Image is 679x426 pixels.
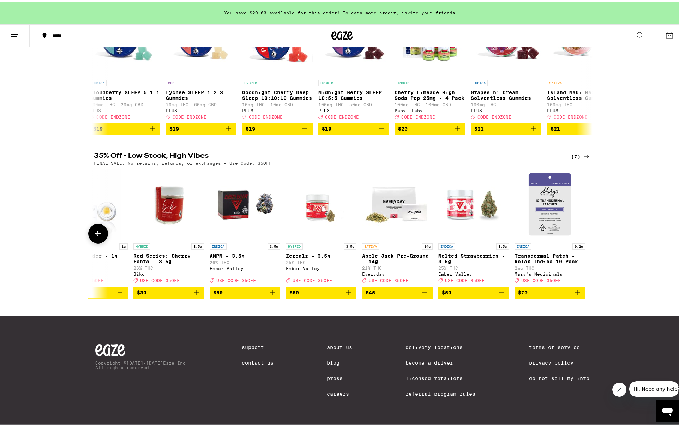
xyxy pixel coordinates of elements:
p: Zerealz - 3.5g [286,251,356,257]
div: PLUS [547,107,618,111]
button: Add to bag [133,285,204,297]
p: Melted Strawberries - 3.5g [438,251,509,263]
a: Licensed Retailers [405,374,475,379]
button: Add to bag [210,285,280,297]
p: 3.5g [191,241,204,248]
p: 25% THC [438,264,509,269]
p: 1g [119,241,128,248]
span: $19 [93,124,103,130]
a: Contact Us [242,358,274,364]
button: Add to bag [90,121,160,133]
a: Terms of Service [529,343,589,348]
a: Do Not Sell My Info [529,374,589,379]
a: Delivery Locations [405,343,475,348]
img: Ember Valley - Melted Strawberries - 3.5g [438,167,509,238]
span: $21 [551,124,560,130]
img: Biko - Red Series: Cherry Fanta - 3.5g [133,167,204,238]
button: Add to bag [471,121,541,133]
div: Mary's Medicinals [515,270,585,275]
a: Open page for Apple Jack Pre-Ground - 14g from Everyday [362,167,433,284]
p: HYBRID [318,78,335,84]
p: 100mg THC [471,101,541,105]
p: 25% THC [286,258,356,263]
img: Everyday - Apple Jack Pre-Ground - 14g [362,167,433,238]
span: $50 [289,288,299,294]
a: Open page for AMPM - 3.5g from Ember Valley [210,167,280,284]
p: HYBRID [395,78,411,84]
p: 100mg THC: 100mg CBD [395,101,465,105]
button: Add to bag [395,121,465,133]
div: Ember Valley [438,270,509,275]
div: PLUS [242,107,313,111]
a: Open page for Transdermal Patch - Relax Indica 10-Pack - 200mg from Mary's Medicinals [515,167,585,284]
a: Open page for Red Series: Cherry Fanta - 3.5g from Biko [133,167,204,284]
p: AMPM - 3.5g [210,251,280,257]
a: Open page for Cloudberry SLEEP 5:1:1 Gummies from PLUS [90,4,160,121]
p: 100mg THC: 20mg CBD [90,101,160,105]
span: $70 [518,288,528,294]
p: Transdermal Patch - Relax Indica 10-Pack - 200mg [515,251,585,263]
p: FINAL SALE: No returns, refunds, or exchanges - Use Code: 35OFF [94,159,272,164]
iframe: Button to launch messaging window [656,398,679,420]
span: $19 [322,124,331,130]
a: (7) [571,151,591,159]
a: Open page for Lychee SLEEP 1:2:3 Gummies from PLUS [166,4,236,121]
button: Add to bag [362,285,433,297]
a: Open page for Melted Strawberries - 3.5g from Ember Valley [438,167,509,284]
span: $30 [137,288,146,294]
a: Privacy Policy [529,358,589,364]
p: HYBRID [242,78,259,84]
span: USE CODE 35OFF [216,277,256,281]
p: Midnight Berry SLEEP 10:5:5 Gummies [318,88,389,99]
div: Biko [133,270,204,275]
p: Island Maui Haze Solventless Gummies [547,88,618,99]
p: HYBRID [286,241,303,248]
span: USE CODE 35OFF [369,277,408,281]
p: 20mg THC: 60mg CBD [166,101,236,105]
p: INDICA [210,241,227,248]
p: Cherry Limeade High Soda Pop 25mg - 4 Pack [395,88,465,99]
span: USE CODE 35OFF [521,277,561,281]
a: Referral Program Rules [405,389,475,395]
span: $50 [442,288,451,294]
div: PLUS [318,107,389,111]
p: Goodnight Cherry Deep Sleep 10:10:10 Gummies [242,88,313,99]
img: GoldDrop - Gushers Badder - 1g [63,167,121,238]
p: Apple Jack Pre-Ground - 14g [362,251,433,263]
p: SATIVA [547,78,564,84]
div: Ember Valley [286,264,356,269]
iframe: Close message [612,381,626,395]
p: 0.2g [572,241,585,248]
p: CBD [166,78,176,84]
p: 3.5g [268,241,280,248]
p: Lychee SLEEP 1:2:3 Gummies [166,88,236,99]
button: Add to bag [438,285,509,297]
div: PLUS [471,107,541,111]
a: Open page for Cherry Limeade High Soda Pop 25mg - 4 Pack from Pabst Labs [395,4,465,121]
p: 100mg THC: 50mg CBD [318,101,389,105]
p: 10mg THC: 10mg CBD [242,101,313,105]
p: Gushers Badder - 1g [57,251,128,257]
div: GoldDrop [57,264,128,269]
div: PLUS [166,107,236,111]
a: Open page for Island Maui Haze Solventless Gummies from PLUS [547,4,618,121]
div: Pabst Labs [395,107,465,111]
a: Become a Driver [405,358,475,364]
h2: 35% Off - Low Stock, High Vibes [94,151,556,159]
span: Hi. Need any help? [4,5,51,11]
button: Add to bag [515,285,585,297]
a: Support [242,343,274,348]
span: USE CODE 35OFF [293,277,332,281]
button: Add to bag [547,121,618,133]
span: $50 [213,288,223,294]
p: Red Series: Cherry Fanta - 3.5g [133,251,204,263]
span: CODE ENDZONE [401,113,435,118]
a: Open page for Goodnight Cherry Deep Sleep 10:10:10 Gummies from PLUS [242,4,313,121]
button: Add to bag [286,285,356,297]
img: Ember Valley - AMPM - 3.5g [210,167,280,238]
span: USE CODE 35OFF [445,277,485,281]
img: Ember Valley - Zerealz - 3.5g [286,167,356,238]
p: Copyright © [DATE]-[DATE] Eaze Inc. All rights reserved. [95,359,188,368]
a: Careers [327,389,352,395]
